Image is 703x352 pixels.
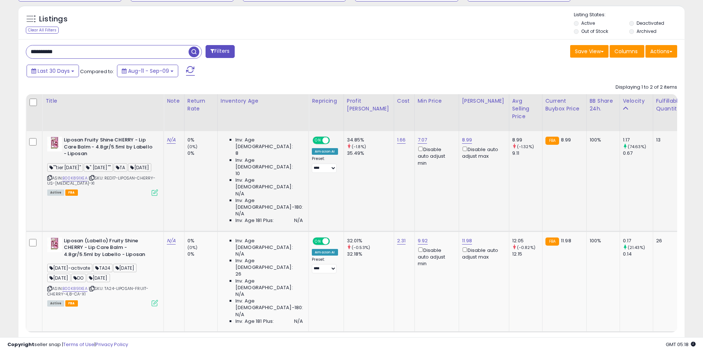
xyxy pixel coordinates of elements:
span: 10 [235,170,240,177]
small: (-0.82%) [517,245,535,250]
p: Listing States: [574,11,685,18]
a: 9.92 [418,237,428,245]
span: N/A [235,191,244,197]
div: Velocity [623,97,650,105]
span: Inv. Age [DEMOGRAPHIC_DATA]: [235,257,303,271]
div: ASIN: [47,137,158,195]
span: N/A [235,311,244,318]
div: Profit [PERSON_NAME] [347,97,391,113]
div: 0% [187,251,217,257]
label: Deactivated [637,20,664,26]
div: 0.17 [623,237,653,244]
div: [PERSON_NAME] [462,97,506,105]
div: 1.17 [623,137,653,143]
span: N/A [294,217,303,224]
span: 26 [235,271,241,277]
span: 11.98 [561,237,571,244]
div: 32.18% [347,251,394,257]
span: FBA [65,189,78,196]
div: 100% [590,137,614,143]
span: Inv. Age 181 Plus: [235,318,274,325]
button: Last 30 Days [27,65,79,77]
span: Compared to: [80,68,114,75]
div: 12.15 [512,251,542,257]
label: Out of Stock [581,28,608,34]
div: 8.99 [512,137,542,143]
div: Return Rate [187,97,214,113]
a: B00K891XEA [62,175,87,181]
div: 35.49% [347,150,394,157]
a: 8.99 [462,136,472,144]
div: Title [45,97,161,105]
div: Min Price [418,97,456,105]
img: 41oN+3ETAML._SL40_.jpg [47,237,62,252]
a: 11.98 [462,237,472,245]
small: FBA [545,137,559,145]
span: All listings currently available for purchase on Amazon [47,189,64,196]
a: N/A [167,136,176,144]
span: [DATE] [47,274,70,282]
div: Fulfillable Quantity [656,97,682,113]
span: OFF [329,238,341,244]
span: Inv. Age [DEMOGRAPHIC_DATA]: [235,278,303,291]
small: (0%) [187,144,198,150]
label: Archived [637,28,657,34]
span: Inv. Age [DEMOGRAPHIC_DATA]: [235,237,303,251]
span: Inv. Age [DEMOGRAPHIC_DATA]-180: [235,197,303,211]
span: ON [313,238,323,244]
span: Inv. Age [DEMOGRAPHIC_DATA]-180: [235,298,303,311]
div: Avg Selling Price [512,97,539,120]
div: Clear All Filters [26,27,59,34]
span: [DATE] [87,274,110,282]
span: TA24 [93,264,113,272]
span: Columns [614,48,638,55]
span: All listings currently available for purchase on Amazon [47,300,64,307]
div: 0.67 [623,150,653,157]
b: Liposan (Labello) Fruity Shine CHERRY - Lip Care Balm - 4.8gr/5.5ml by Labello - Liposan [64,237,154,260]
div: Disable auto adjust max [462,145,503,160]
span: Last 30 Days [38,67,70,75]
div: Current Buybox Price [545,97,583,113]
span: N/A [235,291,244,298]
div: 0% [187,137,217,143]
span: Inv. Age 181 Plus: [235,217,274,224]
small: (21.43%) [628,245,645,250]
div: BB Share 24h. [590,97,617,113]
div: Amazon AI [312,148,338,155]
div: Disable auto adjust max [462,246,503,260]
span: DO [71,274,86,282]
span: N/A [235,251,244,257]
small: (-1.32%) [517,144,534,150]
span: [DATE]-activate [47,264,92,272]
span: Aug-11 - Sep-09 [128,67,169,75]
div: 32.01% [347,237,394,244]
span: Inv. Age [DEMOGRAPHIC_DATA]: [235,137,303,150]
div: Preset: [312,156,338,173]
span: N/A [294,318,303,325]
button: Actions [645,45,677,58]
div: 12.05 [512,237,542,244]
h5: Listings [39,14,68,24]
div: Disable auto adjust min [418,145,453,167]
small: (0%) [187,245,198,250]
span: | SKU: RED17-LIPOSAN-CHERRY-US-[MEDICAL_DATA]-X1 [47,175,156,186]
span: 8 [235,150,238,157]
small: (-0.53%) [352,245,370,250]
div: Disable auto adjust min [418,246,453,267]
div: Repricing [312,97,340,105]
div: 0.14 [623,251,653,257]
span: FBA [65,300,78,307]
span: OFF [329,137,341,144]
strong: Copyright [7,341,34,348]
div: 26 [656,237,679,244]
small: FBA [545,237,559,246]
span: 2025-10-10 05:18 GMT [666,341,696,348]
small: (74.63%) [628,144,646,150]
a: 1.66 [397,136,406,144]
label: Active [581,20,595,26]
div: 0% [187,150,217,157]
div: Preset: [312,257,338,274]
span: [DATE] [113,264,137,272]
b: Liposan Fruity Shine CHERRY - Lip Care Balm - 4.8gr/5.5ml by Labello - Liposan [64,137,154,159]
button: Save View [570,45,609,58]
